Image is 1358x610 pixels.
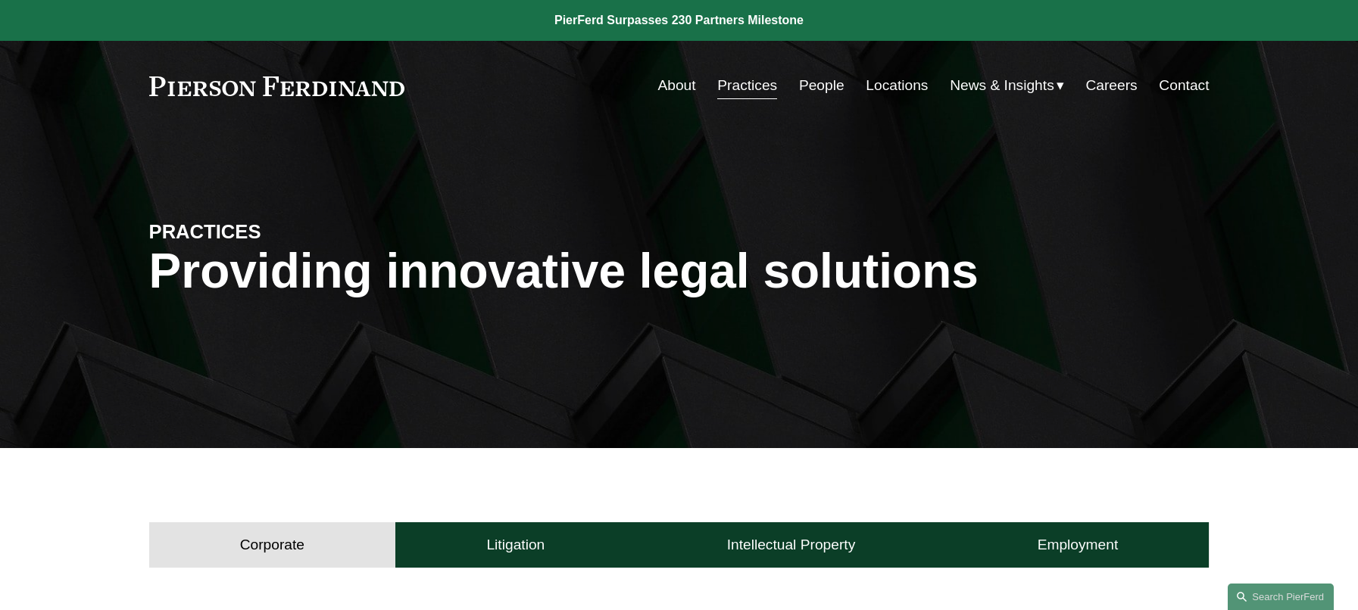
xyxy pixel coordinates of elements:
a: Search this site [1228,584,1334,610]
h4: Intellectual Property [727,536,856,554]
a: Locations [866,71,928,100]
h4: Corporate [240,536,304,554]
a: About [657,71,695,100]
a: Practices [717,71,777,100]
h4: Employment [1038,536,1119,554]
h4: Litigation [486,536,545,554]
a: folder dropdown [950,71,1064,100]
a: Contact [1159,71,1209,100]
span: News & Insights [950,73,1054,99]
h4: PRACTICES [149,219,414,244]
h1: Providing innovative legal solutions [149,244,1210,299]
a: Careers [1085,71,1137,100]
a: People [799,71,844,100]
